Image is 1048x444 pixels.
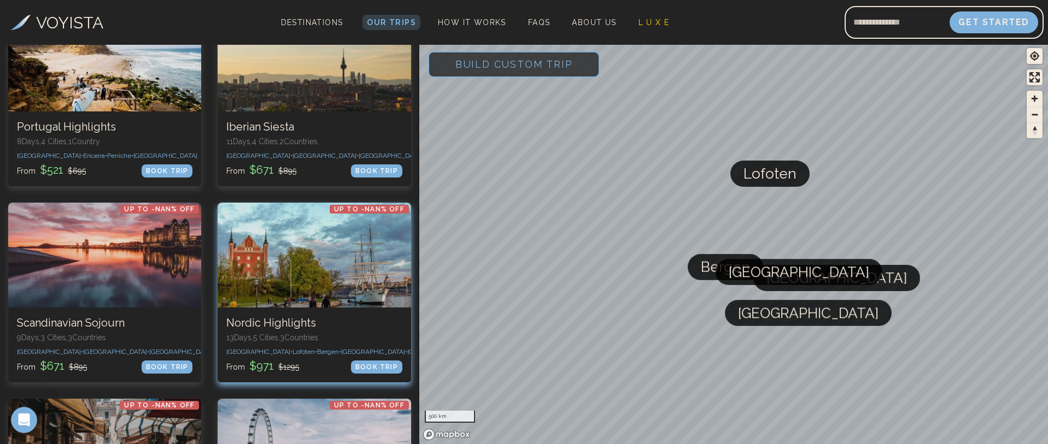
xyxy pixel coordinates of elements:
[38,359,67,372] span: $ 671
[226,332,402,343] p: 13 Days, 5 Cities, 3 Countr ies
[8,7,201,186] a: Portugal HighlightsUp to -NaN% OFFPortugal Highlights8Days,4 Cities,1Country[GEOGRAPHIC_DATA]•Eri...
[277,14,348,46] span: Destinations
[17,348,83,356] span: [GEOGRAPHIC_DATA] •
[83,348,149,356] span: [GEOGRAPHIC_DATA] •
[572,18,616,27] span: About Us
[639,18,670,27] span: L U X E
[83,152,107,159] span: Ericeira •
[359,152,425,159] span: [GEOGRAPHIC_DATA] •
[226,136,402,147] p: 11 Days, 4 Cities, 2 Countr ies
[524,15,555,30] a: FAQs
[1027,69,1043,85] button: Enter fullscreen
[247,163,276,176] span: $ 671
[142,164,193,177] div: BOOK TRIP
[317,348,341,356] span: Bergen •
[226,152,292,159] span: [GEOGRAPHIC_DATA] •
[330,205,409,214] p: Up to -NaN% OFF
[36,10,103,35] h3: VOYISTA
[226,348,292,356] span: [GEOGRAPHIC_DATA] •
[226,316,402,330] h3: Nordic Highlights
[17,358,87,374] p: From
[120,401,199,410] p: Up to -NaN% OFF
[434,15,511,30] a: How It Works
[1027,48,1043,64] button: Find my location
[351,360,402,374] div: BOOK TRIP
[218,7,411,186] a: Iberian SiestaUp to -NaN% OFFIberian Siesta11Days,4 Cities,2Countries[GEOGRAPHIC_DATA]•[GEOGRAPHI...
[367,18,416,27] span: Our Trips
[149,348,213,356] span: [GEOGRAPHIC_DATA]
[1027,106,1043,122] button: Zoom out
[120,205,199,214] p: Up to -NaN% OFF
[423,428,471,441] a: Mapbox homepage
[142,360,193,374] div: BOOK TRIP
[341,348,407,356] span: [GEOGRAPHIC_DATA] •
[419,43,1048,444] canvas: Map
[107,152,133,159] span: Peniche •
[68,167,86,175] span: $ 695
[17,120,192,134] h3: Portugal Highlights
[1027,91,1043,106] button: Zoom in
[362,15,420,30] a: Our Trips
[743,161,797,187] span: Lofoten
[438,18,506,27] span: How It Works
[845,9,950,35] input: Email address
[11,407,37,433] iframe: Intercom live chat
[247,359,276,372] span: $ 971
[226,162,296,177] p: From
[8,203,201,382] a: Scandinavian SojournUp to -NaN% OFFScandinavian Sojourn9Days,3 Cities,3Countries[GEOGRAPHIC_DATA]...
[567,15,620,30] a: About Us
[428,51,600,78] button: Build Custom Trip
[17,162,86,177] p: From
[292,348,317,356] span: Lofoten •
[17,332,192,343] p: 9 Days, 3 Cities, 3 Countr ies
[17,136,192,147] p: 8 Days, 4 Cities, 1 Countr y
[738,300,879,326] span: [GEOGRAPHIC_DATA]
[218,203,411,382] a: Nordic HighlightsUp to -NaN% OFFNordic Highlights13Days,5 Cities,3Countries[GEOGRAPHIC_DATA]•Lofo...
[1027,122,1043,138] button: Reset bearing to north
[407,348,471,356] span: [GEOGRAPHIC_DATA]
[766,265,907,291] span: [GEOGRAPHIC_DATA]
[226,120,402,134] h3: Iberian Siesta
[634,15,674,30] a: L U X E
[950,11,1038,33] button: Get Started
[425,411,475,423] div: 500 km
[17,316,192,330] h3: Scandinavian Sojourn
[1027,123,1043,138] span: Reset bearing to north
[729,259,869,285] span: [GEOGRAPHIC_DATA]
[278,167,296,175] span: $ 895
[38,163,66,176] span: $ 521
[10,15,31,30] img: Voyista Logo
[278,363,299,371] span: $ 1295
[226,358,299,374] p: From
[438,41,590,87] span: Build Custom Trip
[701,254,750,280] span: Bergen
[133,152,197,159] span: [GEOGRAPHIC_DATA]
[17,152,83,159] span: [GEOGRAPHIC_DATA] •
[528,18,551,27] span: FAQs
[330,401,409,410] p: Up to -NaN% OFF
[10,10,103,35] a: VOYISTA
[292,152,359,159] span: [GEOGRAPHIC_DATA] •
[69,363,87,371] span: $ 895
[351,164,402,177] div: BOOK TRIP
